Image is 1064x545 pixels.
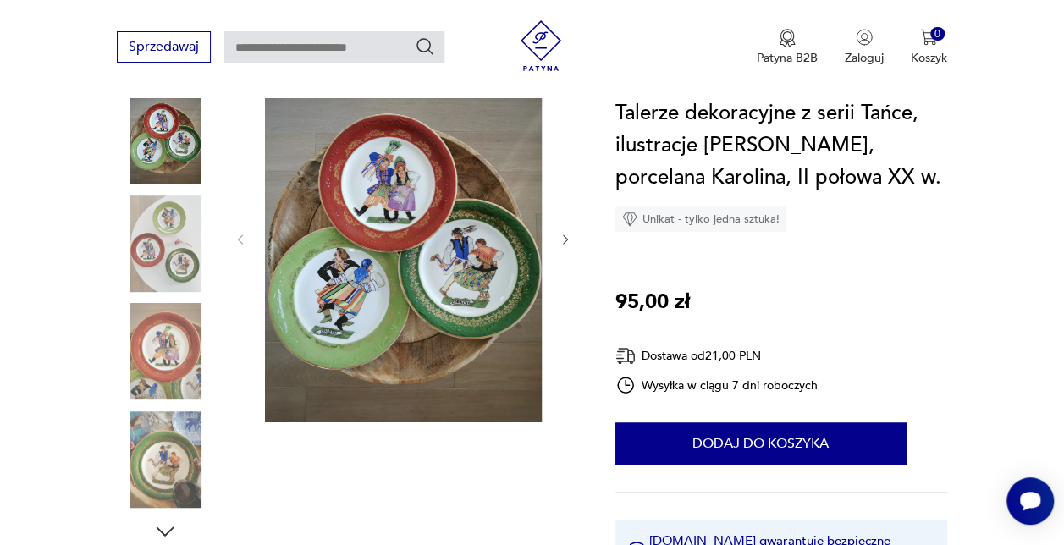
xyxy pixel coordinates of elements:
button: 0Koszyk [911,29,947,66]
img: Ikona diamentu [622,212,637,227]
img: Ikona medalu [779,29,796,47]
p: Patyna B2B [757,50,818,66]
p: Zaloguj [845,50,884,66]
img: Zdjęcie produktu Talerze dekoracyjne z serii Tańce, ilustracje Zofii Stryjeńskiej, porcelana Karo... [265,53,542,422]
button: Zaloguj [845,29,884,66]
button: Dodaj do koszyka [615,422,907,465]
h1: Talerze dekoracyjne z serii Tańce, ilustracje [PERSON_NAME], porcelana Karolina, II połowa XX w. [615,97,947,194]
button: Patyna B2B [757,29,818,66]
div: Dostawa od 21,00 PLN [615,345,819,366]
img: Zdjęcie produktu Talerze dekoracyjne z serii Tańce, ilustracje Zofii Stryjeńskiej, porcelana Karo... [117,303,213,399]
img: Patyna - sklep z meblami i dekoracjami vintage [515,20,566,71]
div: Wysyłka w ciągu 7 dni roboczych [615,375,819,395]
img: Zdjęcie produktu Talerze dekoracyjne z serii Tańce, ilustracje Zofii Stryjeńskiej, porcelana Karo... [117,195,213,292]
p: Koszyk [911,50,947,66]
img: Ikona dostawy [615,345,636,366]
img: Ikonka użytkownika [856,29,873,46]
iframe: Smartsupp widget button [1006,477,1054,525]
div: Unikat - tylko jedna sztuka! [615,206,786,232]
button: Szukaj [415,36,435,57]
img: Zdjęcie produktu Talerze dekoracyjne z serii Tańce, ilustracje Zofii Stryjeńskiej, porcelana Karo... [117,87,213,184]
button: Sprzedawaj [117,31,211,63]
img: Ikona koszyka [920,29,937,46]
div: 0 [930,27,945,41]
a: Sprzedawaj [117,42,211,54]
a: Ikona medaluPatyna B2B [757,29,818,66]
p: 95,00 zł [615,286,690,318]
img: Zdjęcie produktu Talerze dekoracyjne z serii Tańce, ilustracje Zofii Stryjeńskiej, porcelana Karo... [117,411,213,508]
